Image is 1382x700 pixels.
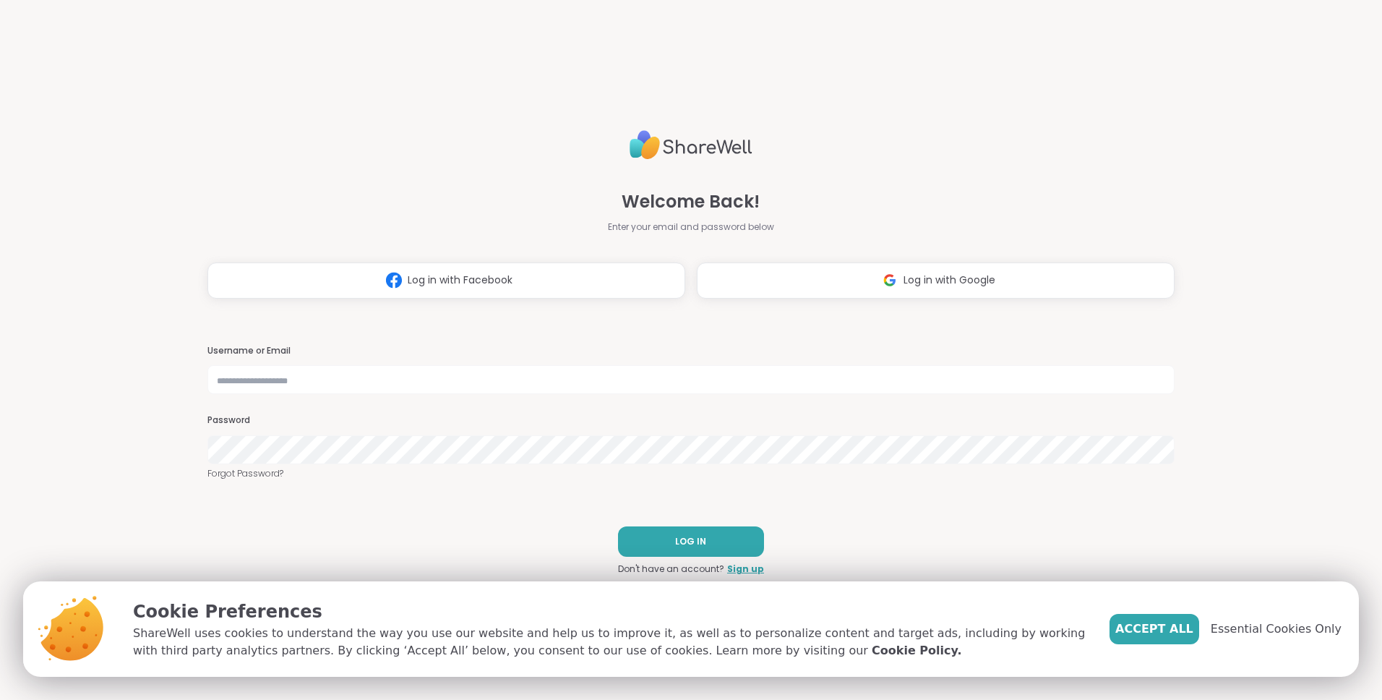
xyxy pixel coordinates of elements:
[675,535,706,548] span: LOG IN
[408,273,512,288] span: Log in with Facebook
[1110,614,1199,644] button: Accept All
[1115,620,1193,638] span: Accept All
[622,189,760,215] span: Welcome Back!
[904,273,995,288] span: Log in with Google
[207,262,685,299] button: Log in with Facebook
[1211,620,1342,638] span: Essential Cookies Only
[207,345,1175,357] h3: Username or Email
[876,267,904,294] img: ShareWell Logomark
[133,625,1086,660] p: ShareWell uses cookies to understand the way you use our website and help us to improve it, as we...
[207,414,1175,427] h3: Password
[380,267,408,294] img: ShareWell Logomark
[727,563,764,576] a: Sign up
[618,563,724,576] span: Don't have an account?
[618,526,764,557] button: LOG IN
[630,124,752,166] img: ShareWell Logo
[872,642,961,660] a: Cookie Policy.
[133,599,1086,625] p: Cookie Preferences
[207,467,1175,480] a: Forgot Password?
[608,221,774,234] span: Enter your email and password below
[697,262,1175,299] button: Log in with Google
